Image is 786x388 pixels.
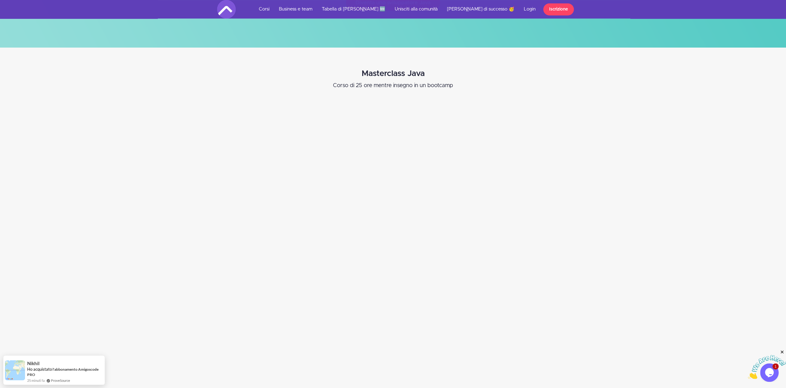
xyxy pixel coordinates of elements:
font: Corso di 25 ore mentre insegno in un bootcamp [333,83,453,88]
font: Unisciti alla comunità [395,7,438,11]
font: Business e team [279,7,313,11]
a: ProveSource [51,378,70,383]
font: 25 minuti fa [27,378,45,382]
a: l'abbonamento Amigoscode PRO [27,367,99,377]
img: immagine di notifica di prova sociale di Provesource [5,360,25,380]
font: Nikhil [27,361,40,366]
font: 1 [15,1,16,5]
font: Tabella di [PERSON_NAME] 🆕 [322,7,385,11]
font: Ho acquistato [27,367,52,372]
iframe: widget di chat [748,349,786,379]
font: Login [524,7,536,11]
font: Iscrizione [549,7,568,12]
font: ProveSource [51,378,70,382]
font: Masterclass Java [361,70,424,78]
a: Iscrizione [543,3,574,15]
font: Corsi [259,7,270,11]
font: [PERSON_NAME] di successo 🥳 [447,7,515,11]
